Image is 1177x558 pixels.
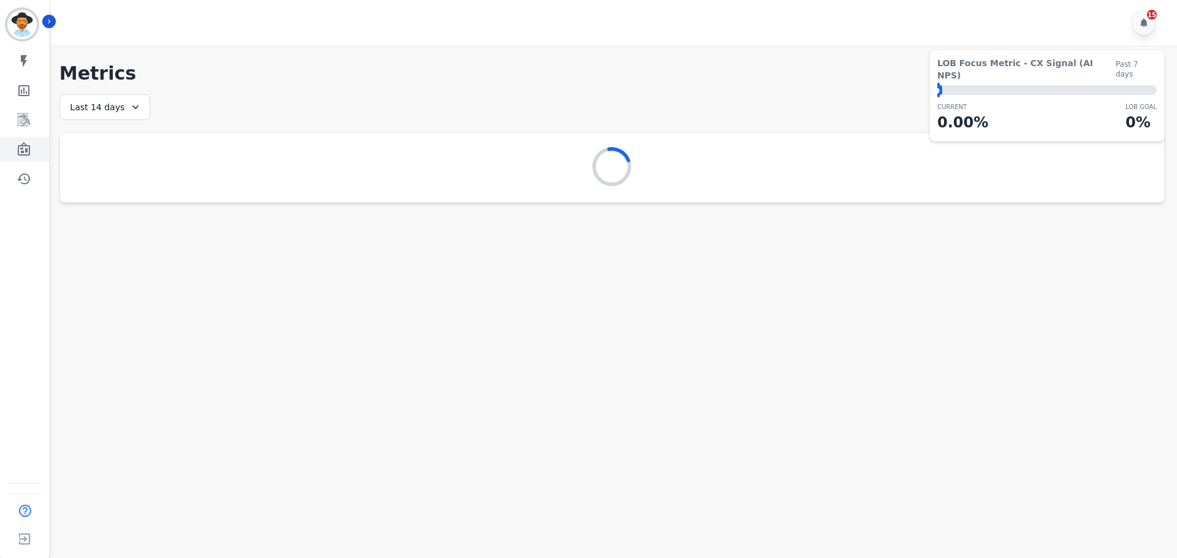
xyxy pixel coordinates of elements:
[937,85,942,95] div: ⬤
[1116,59,1157,79] span: Past 7 days
[937,111,988,134] p: 0.00 %
[59,94,150,120] div: Last 14 days
[7,10,37,39] img: Bordered avatar
[1126,102,1157,111] p: LOB Goal
[1147,10,1157,20] div: 15
[937,102,988,111] p: CURRENT
[937,57,1116,81] span: LOB Focus Metric - CX Signal (AI NPS)
[1126,111,1157,134] p: 0 %
[59,62,1165,85] h1: Metrics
